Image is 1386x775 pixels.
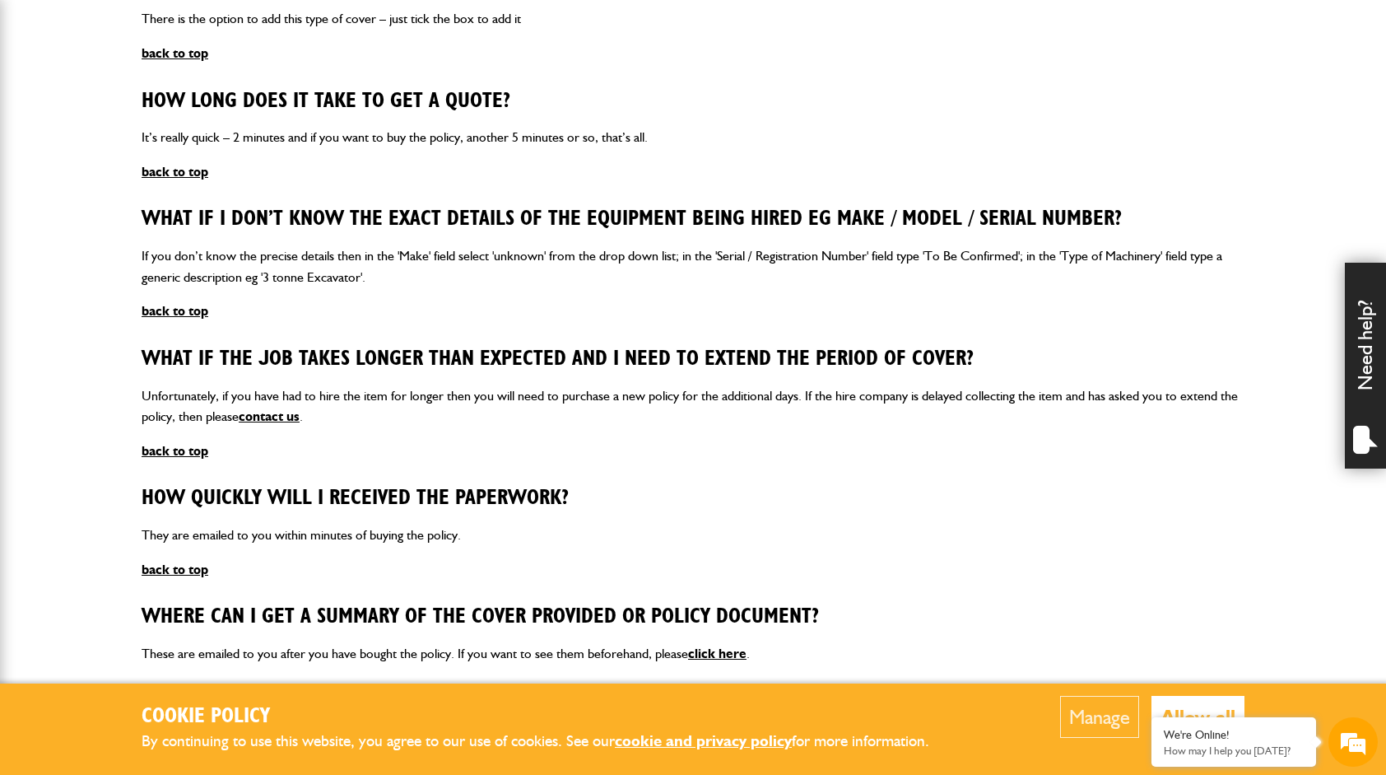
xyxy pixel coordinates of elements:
button: Allow all [1151,696,1244,738]
a: back to top [142,45,208,61]
em: Start Chat [224,507,299,530]
h3: What if the job takes longer than expected and I need to extend the Period of Cover? [142,347,1244,372]
input: Enter your last name [21,152,300,189]
div: We're Online! [1164,728,1304,742]
h3: How long does it take to get a quote? [142,89,1244,114]
p: These are emailed to you after you have bought the policy. If you want to see them beforehand, pl... [142,643,1244,665]
a: contact us [239,409,300,424]
p: By continuing to use this website, you agree to our use of cookies. See our for more information. [142,729,956,754]
button: Manage [1060,696,1139,738]
div: Minimize live chat window [270,8,309,48]
p: How may I help you today? [1164,745,1304,757]
input: Enter your email address [21,201,300,237]
a: click here [688,646,746,661]
p: There is the option to add this type of cover – just tick the box to add it [142,8,1244,30]
h3: What if I don’t know the exact details of the equipment being hired eg Make / Model / Serial Number? [142,207,1244,232]
a: back to top [142,164,208,180]
a: back to top [142,562,208,577]
p: If you don’t know the precise details then in the 'Make' field select 'unknown' from the drop dow... [142,245,1244,287]
div: Chat with us now [86,92,277,114]
textarea: Type your message and hit 'Enter' [21,298,300,494]
a: back to top [142,443,208,459]
a: cookie and privacy policy [615,731,792,750]
h2: Cookie Policy [142,704,956,730]
h3: Where can I get a summary of the Cover provided or Policy Document? [142,605,1244,630]
a: back to top [142,303,208,319]
p: They are emailed to you within minutes of buying the policy. [142,525,1244,546]
p: It’s really quick – 2 minutes and if you want to buy the policy, another 5 minutes or so, that’s ... [142,127,1244,148]
p: Unfortunately, if you have had to hire the item for longer then you will need to purchase a new p... [142,385,1244,427]
div: Need help? [1345,263,1386,469]
img: d_20077148190_company_1631870298795_20077148190 [28,91,69,114]
a: back to top [142,680,208,696]
input: Enter your phone number [21,250,300,286]
h3: How quickly will I received the paperwork? [142,486,1244,511]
